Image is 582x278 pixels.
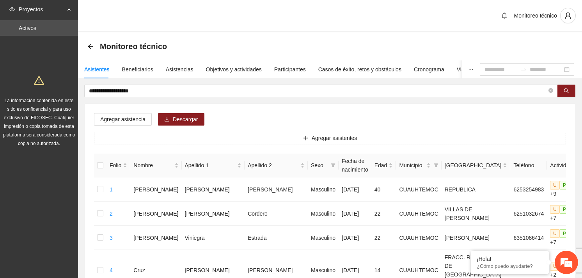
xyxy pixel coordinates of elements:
[100,115,145,124] span: Agregar asistencia
[550,205,560,214] span: U
[19,2,65,17] span: Proyectos
[442,226,511,250] td: [PERSON_NAME]
[182,177,245,202] td: [PERSON_NAME]
[371,154,396,177] th: Edad
[442,154,511,177] th: Colonia
[130,226,181,250] td: [PERSON_NAME]
[245,154,308,177] th: Apellido 2
[550,229,560,238] span: U
[9,7,15,12] span: eye
[130,154,181,177] th: Nombre
[110,211,113,217] a: 2
[498,9,511,22] button: bell
[248,161,299,170] span: Apellido 2
[547,154,575,177] th: Actividad
[468,67,474,72] span: ellipsis
[303,135,309,142] span: plus
[182,202,245,226] td: [PERSON_NAME]
[94,113,152,126] button: Agregar asistencia
[110,161,121,170] span: Folio
[457,65,530,74] div: Visita de campo y entregables
[399,161,424,170] span: Municipio
[94,132,566,144] button: plusAgregar asistentes
[245,177,308,202] td: [PERSON_NAME]
[548,88,553,93] span: close-circle
[510,226,547,250] td: 6351086414
[84,65,110,74] div: Asistentes
[374,161,387,170] span: Edad
[133,161,172,170] span: Nombre
[396,177,441,202] td: CUAUHTEMOC
[245,226,308,250] td: Estrada
[87,43,94,50] span: arrow-left
[434,163,438,168] span: filter
[312,134,357,142] span: Agregar asistentes
[560,8,576,23] button: user
[442,177,511,202] td: REPUBLICA
[547,226,575,250] td: +7
[3,98,75,146] span: La información contenida en este sitio es confidencial y para uso exclusivo de FICOSEC. Cualquier...
[396,226,441,250] td: CUAUHTEMOC
[274,65,306,74] div: Participantes
[547,202,575,226] td: +7
[329,159,337,171] span: filter
[371,226,396,250] td: 22
[106,154,130,177] th: Folio
[308,202,339,226] td: Masculino
[510,154,547,177] th: Teléfono
[510,177,547,202] td: 6253254983
[110,235,113,241] a: 3
[560,205,569,214] span: P
[110,186,113,193] a: 1
[339,154,371,177] th: Fecha de nacimiento
[173,115,198,124] span: Descargar
[19,25,36,31] a: Activos
[564,88,569,94] span: search
[158,113,204,126] button: downloadDescargar
[318,65,401,74] div: Casos de éxito, retos y obstáculos
[550,262,560,271] span: U
[445,161,502,170] span: [GEOGRAPHIC_DATA]
[550,181,560,189] span: U
[414,65,444,74] div: Cronograma
[339,226,371,250] td: [DATE]
[331,163,335,168] span: filter
[34,75,44,85] span: warning
[557,85,575,97] button: search
[182,226,245,250] td: Viniegra
[100,40,167,53] span: Monitoreo técnico
[432,159,440,171] span: filter
[130,202,181,226] td: [PERSON_NAME]
[548,87,553,95] span: close-circle
[339,177,371,202] td: [DATE]
[308,226,339,250] td: Masculino
[110,267,113,273] a: 4
[339,202,371,226] td: [DATE]
[462,60,480,78] button: ellipsis
[396,154,441,177] th: Municipio
[185,161,236,170] span: Apellido 1
[206,65,262,74] div: Objetivos y actividades
[245,202,308,226] td: Cordero
[514,12,557,19] span: Monitoreo técnico
[396,202,441,226] td: CUAUHTEMOC
[182,154,245,177] th: Apellido 1
[122,65,153,74] div: Beneficiarios
[560,229,569,238] span: P
[547,177,575,202] td: +9
[477,263,543,269] p: ¿Cómo puedo ayudarte?
[87,43,94,50] div: Back
[510,202,547,226] td: 6251032674
[561,12,575,19] span: user
[520,66,527,73] span: to
[371,177,396,202] td: 40
[130,177,181,202] td: [PERSON_NAME]
[560,181,569,189] span: P
[371,202,396,226] td: 22
[164,117,170,123] span: download
[520,66,527,73] span: swap-right
[166,65,193,74] div: Asistencias
[442,202,511,226] td: VILLAS DE [PERSON_NAME]
[477,256,543,262] div: ¡Hola!
[311,161,328,170] span: Sexo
